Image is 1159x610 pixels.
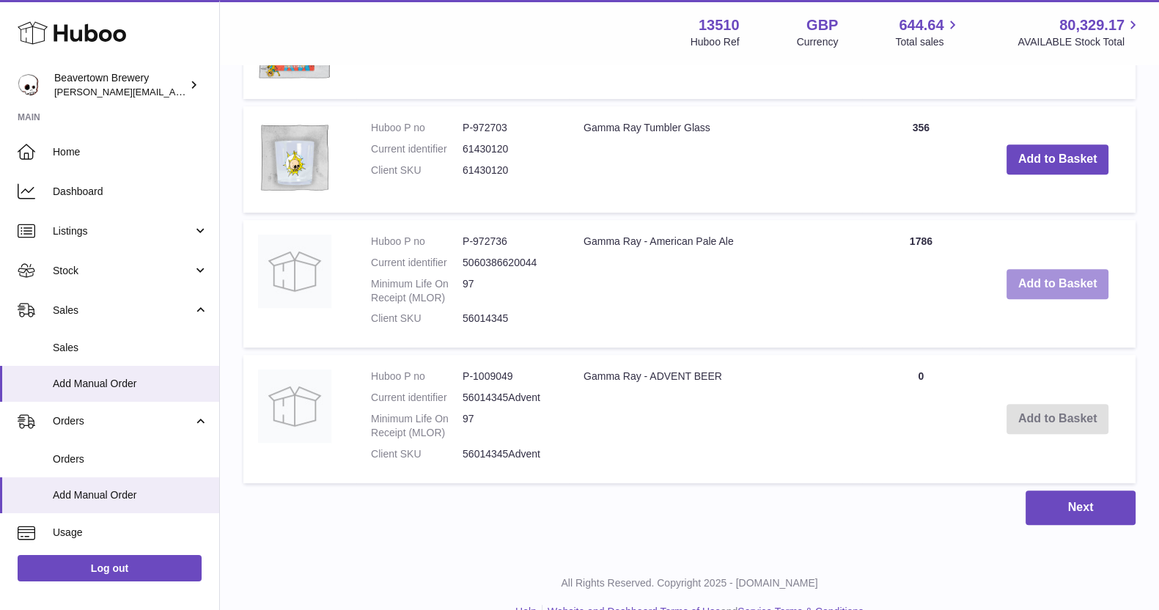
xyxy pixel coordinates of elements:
span: Add Manual Order [53,488,208,502]
img: Gamma Ray Tumbler Glass [258,121,331,194]
dd: 61430120 [463,142,554,156]
dd: 56014345Advent [463,391,554,405]
span: Add Manual Order [53,377,208,391]
dt: Huboo P no [371,235,463,249]
dd: 56014345 [463,312,554,326]
dt: Current identifier [371,391,463,405]
dt: Client SKU [371,447,463,461]
span: Listings [53,224,193,238]
dd: 5060386620044 [463,256,554,270]
span: Sales [53,341,208,355]
td: 0 [862,355,979,482]
dt: Huboo P no [371,121,463,135]
dd: 61430120 [463,163,554,177]
a: 644.64 Total sales [895,15,960,49]
dt: Client SKU [371,312,463,326]
span: Stock [53,264,193,278]
p: All Rights Reserved. Copyright 2025 - [DOMAIN_NAME] [232,576,1147,590]
span: AVAILABLE Stock Total [1018,35,1141,49]
button: Add to Basket [1007,144,1109,174]
span: Home [53,145,208,159]
dd: 97 [463,412,554,440]
span: Usage [53,526,208,540]
span: 644.64 [899,15,943,35]
button: Add to Basket [1007,269,1109,299]
dt: Current identifier [371,142,463,156]
strong: 13510 [699,15,740,35]
button: Next [1026,490,1136,525]
span: Orders [53,414,193,428]
dd: 97 [463,277,554,305]
td: Gamma Ray - American Pale Ale [569,220,862,348]
img: Gamma Ray - ADVENT BEER [258,370,331,443]
dd: P-972703 [463,121,554,135]
td: 356 [862,106,979,213]
td: Gamma Ray - ADVENT BEER [569,355,862,482]
strong: GBP [806,15,838,35]
td: Gamma Ray Tumbler Glass [569,106,862,213]
span: Total sales [895,35,960,49]
span: [PERSON_NAME][EMAIL_ADDRESS][PERSON_NAME][DOMAIN_NAME] [54,86,372,98]
dd: P-972736 [463,235,554,249]
span: Orders [53,452,208,466]
a: 80,329.17 AVAILABLE Stock Total [1018,15,1141,49]
dt: Huboo P no [371,370,463,383]
td: 1786 [862,220,979,348]
dd: 56014345Advent [463,447,554,461]
a: Log out [18,555,202,581]
dt: Client SKU [371,163,463,177]
span: Sales [53,304,193,317]
div: Currency [797,35,839,49]
dt: Minimum Life On Receipt (MLOR) [371,412,463,440]
dt: Minimum Life On Receipt (MLOR) [371,277,463,305]
img: richard.gilbert-cross@beavertownbrewery.co.uk [18,74,40,96]
span: 80,329.17 [1059,15,1125,35]
dd: P-1009049 [463,370,554,383]
dt: Current identifier [371,256,463,270]
div: Huboo Ref [691,35,740,49]
img: Gamma Ray - American Pale Ale [258,235,331,308]
span: Dashboard [53,185,208,199]
div: Beavertown Brewery [54,71,186,99]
